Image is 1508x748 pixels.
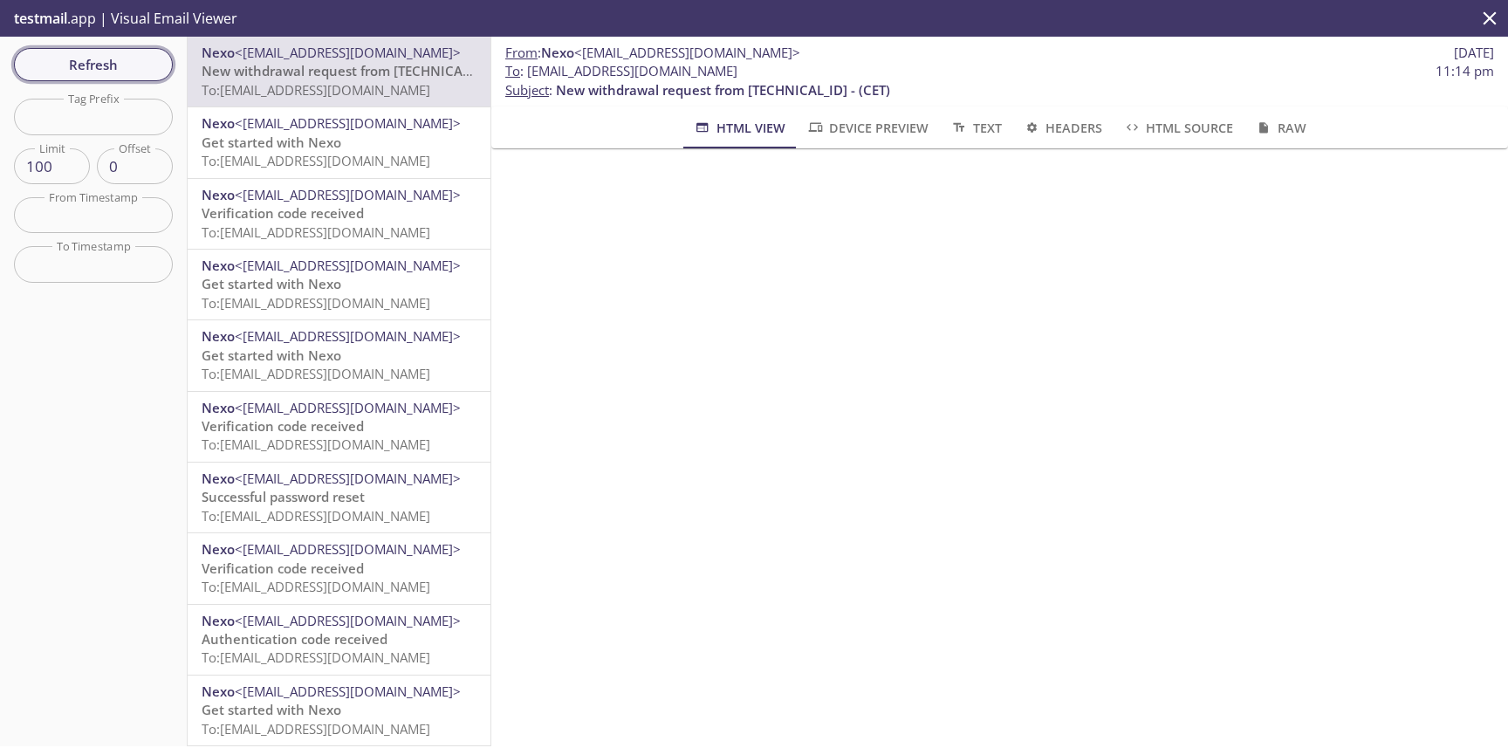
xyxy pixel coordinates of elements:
[235,470,461,487] span: <[EMAIL_ADDRESS][DOMAIN_NAME]>
[188,107,490,177] div: Nexo<[EMAIL_ADDRESS][DOMAIN_NAME]>Get started with NexoTo:[EMAIL_ADDRESS][DOMAIN_NAME]
[202,223,430,241] span: To: [EMAIL_ADDRESS][DOMAIN_NAME]
[1454,44,1494,62] span: [DATE]
[202,417,364,435] span: Verification code received
[188,37,490,106] div: Nexo<[EMAIL_ADDRESS][DOMAIN_NAME]>New withdrawal request from [TECHNICAL_ID] - (CET)To:[EMAIL_ADD...
[505,62,737,80] span: : [EMAIL_ADDRESS][DOMAIN_NAME]
[235,540,461,558] span: <[EMAIL_ADDRESS][DOMAIN_NAME]>
[693,117,785,139] span: HTML View
[202,204,364,222] span: Verification code received
[202,275,341,292] span: Get started with Nexo
[202,683,235,700] span: Nexo
[202,327,235,345] span: Nexo
[188,392,490,462] div: Nexo<[EMAIL_ADDRESS][DOMAIN_NAME]>Verification code receivedTo:[EMAIL_ADDRESS][DOMAIN_NAME]
[202,294,430,312] span: To: [EMAIL_ADDRESS][DOMAIN_NAME]
[202,648,430,666] span: To: [EMAIL_ADDRESS][DOMAIN_NAME]
[235,44,461,61] span: <[EMAIL_ADDRESS][DOMAIN_NAME]>
[202,399,235,416] span: Nexo
[202,347,341,364] span: Get started with Nexo
[202,612,235,629] span: Nexo
[202,114,235,132] span: Nexo
[235,114,461,132] span: <[EMAIL_ADDRESS][DOMAIN_NAME]>
[235,186,461,203] span: <[EMAIL_ADDRESS][DOMAIN_NAME]>
[202,257,235,274] span: Nexo
[574,44,800,61] span: <[EMAIL_ADDRESS][DOMAIN_NAME]>
[1023,117,1102,139] span: Headers
[505,62,1494,100] p: :
[188,179,490,249] div: Nexo<[EMAIL_ADDRESS][DOMAIN_NAME]>Verification code receivedTo:[EMAIL_ADDRESS][DOMAIN_NAME]
[235,612,461,629] span: <[EMAIL_ADDRESS][DOMAIN_NAME]>
[235,399,461,416] span: <[EMAIL_ADDRESS][DOMAIN_NAME]>
[188,250,490,319] div: Nexo<[EMAIL_ADDRESS][DOMAIN_NAME]>Get started with NexoTo:[EMAIL_ADDRESS][DOMAIN_NAME]
[1123,117,1233,139] span: HTML Source
[1254,117,1306,139] span: Raw
[202,134,341,151] span: Get started with Nexo
[505,44,800,62] span: :
[202,81,430,99] span: To: [EMAIL_ADDRESS][DOMAIN_NAME]
[202,578,430,595] span: To: [EMAIL_ADDRESS][DOMAIN_NAME]
[202,540,235,558] span: Nexo
[188,676,490,745] div: Nexo<[EMAIL_ADDRESS][DOMAIN_NAME]>Get started with NexoTo:[EMAIL_ADDRESS][DOMAIN_NAME]
[202,365,430,382] span: To: [EMAIL_ADDRESS][DOMAIN_NAME]
[235,257,461,274] span: <[EMAIL_ADDRESS][DOMAIN_NAME]>
[188,533,490,603] div: Nexo<[EMAIL_ADDRESS][DOMAIN_NAME]>Verification code receivedTo:[EMAIL_ADDRESS][DOMAIN_NAME]
[202,44,235,61] span: Nexo
[188,605,490,675] div: Nexo<[EMAIL_ADDRESS][DOMAIN_NAME]>Authentication code receivedTo:[EMAIL_ADDRESS][DOMAIN_NAME]
[202,720,430,738] span: To: [EMAIL_ADDRESS][DOMAIN_NAME]
[202,630,387,648] span: Authentication code received
[556,81,890,99] span: New withdrawal request from [TECHNICAL_ID] - (CET)
[188,463,490,532] div: Nexo<[EMAIL_ADDRESS][DOMAIN_NAME]>Successful password resetTo:[EMAIL_ADDRESS][DOMAIN_NAME]
[541,44,574,61] span: Nexo
[202,507,430,525] span: To: [EMAIL_ADDRESS][DOMAIN_NAME]
[202,62,536,79] span: New withdrawal request from [TECHNICAL_ID] - (CET)
[188,320,490,390] div: Nexo<[EMAIL_ADDRESS][DOMAIN_NAME]>Get started with NexoTo:[EMAIL_ADDRESS][DOMAIN_NAME]
[505,81,549,99] span: Subject
[202,559,364,577] span: Verification code received
[505,62,520,79] span: To
[806,117,929,139] span: Device Preview
[14,9,67,28] span: testmail
[235,327,461,345] span: <[EMAIL_ADDRESS][DOMAIN_NAME]>
[1436,62,1494,80] span: 11:14 pm
[505,44,538,61] span: From
[202,186,235,203] span: Nexo
[202,436,430,453] span: To: [EMAIL_ADDRESS][DOMAIN_NAME]
[202,488,365,505] span: Successful password reset
[28,53,159,76] span: Refresh
[202,701,341,718] span: Get started with Nexo
[14,48,173,81] button: Refresh
[235,683,461,700] span: <[EMAIL_ADDRESS][DOMAIN_NAME]>
[202,152,430,169] span: To: [EMAIL_ADDRESS][DOMAIN_NAME]
[949,117,1001,139] span: Text
[202,470,235,487] span: Nexo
